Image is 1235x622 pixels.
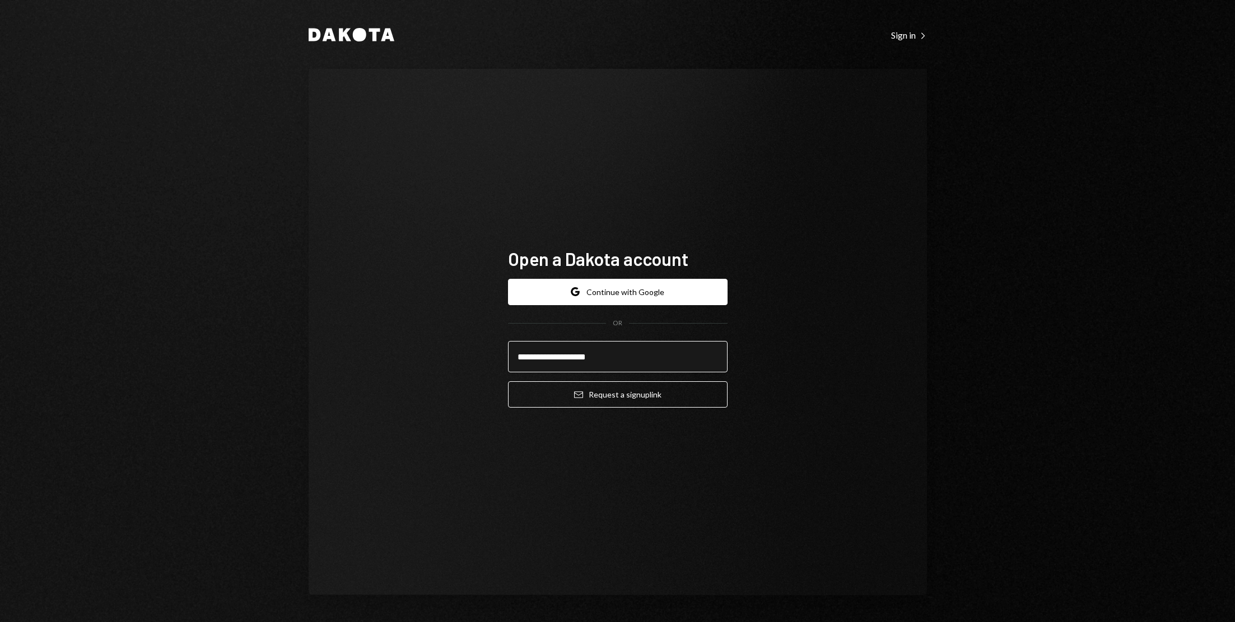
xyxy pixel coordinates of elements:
button: Request a signuplink [508,381,728,408]
div: OR [613,319,622,328]
a: Sign in [891,29,927,41]
h1: Open a Dakota account [508,247,728,270]
button: Continue with Google [508,279,728,305]
div: Sign in [891,30,927,41]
